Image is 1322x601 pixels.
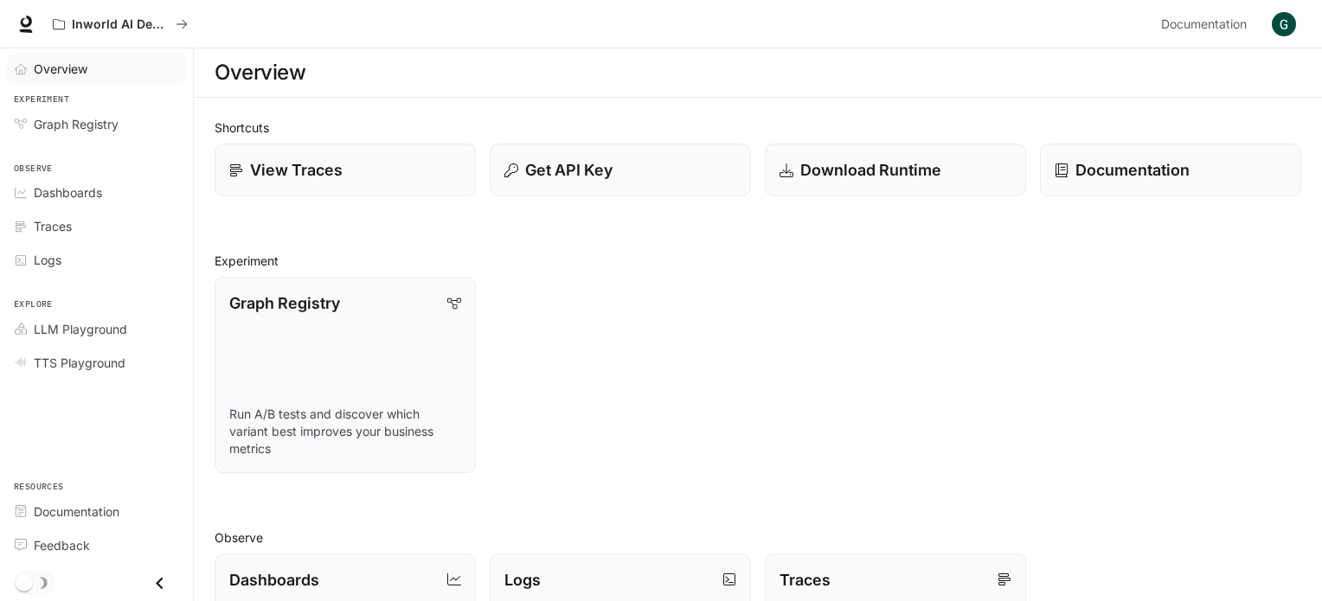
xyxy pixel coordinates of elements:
[765,144,1026,196] a: Download Runtime
[1075,158,1190,182] p: Documentation
[215,144,476,196] a: View Traces
[7,530,186,560] a: Feedback
[16,572,33,591] span: Dark mode toggle
[34,320,127,338] span: LLM Playground
[7,314,186,344] a: LLM Playground
[800,158,941,182] p: Download Runtime
[215,277,476,473] a: Graph RegistryRun A/B tests and discover which variant best improves your business metrics
[34,115,119,133] span: Graph Registry
[34,183,102,201] span: Dashboards
[34,60,87,78] span: Overview
[1272,12,1296,36] img: User avatar
[780,568,831,591] p: Traces
[7,496,186,527] a: Documentation
[7,54,186,84] a: Overview
[1040,144,1301,196] a: Documentation
[215,55,305,90] h1: Overview
[1161,14,1247,35] span: Documentation
[229,291,340,315] p: Graph Registry
[72,17,169,32] p: Inworld AI Demos
[250,158,343,182] p: View Traces
[215,118,1301,137] h2: Shortcuts
[215,528,1301,547] h2: Observe
[1154,7,1260,42] a: Documentation
[490,144,751,196] button: Get API Key
[229,406,461,457] p: Run A/B tests and discover which variant best improves your business metrics
[525,158,613,182] p: Get API Key
[45,7,196,42] button: All workspaces
[1267,7,1301,42] button: User avatar
[215,252,1301,270] h2: Experiment
[7,109,186,139] a: Graph Registry
[504,568,541,591] p: Logs
[229,568,319,591] p: Dashboards
[34,217,72,235] span: Traces
[7,177,186,208] a: Dashboards
[34,536,90,554] span: Feedback
[34,354,125,372] span: TTS Playground
[7,245,186,275] a: Logs
[34,502,119,521] span: Documentation
[34,251,61,269] span: Logs
[7,211,186,241] a: Traces
[7,348,186,378] a: TTS Playground
[140,566,179,601] button: Close drawer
